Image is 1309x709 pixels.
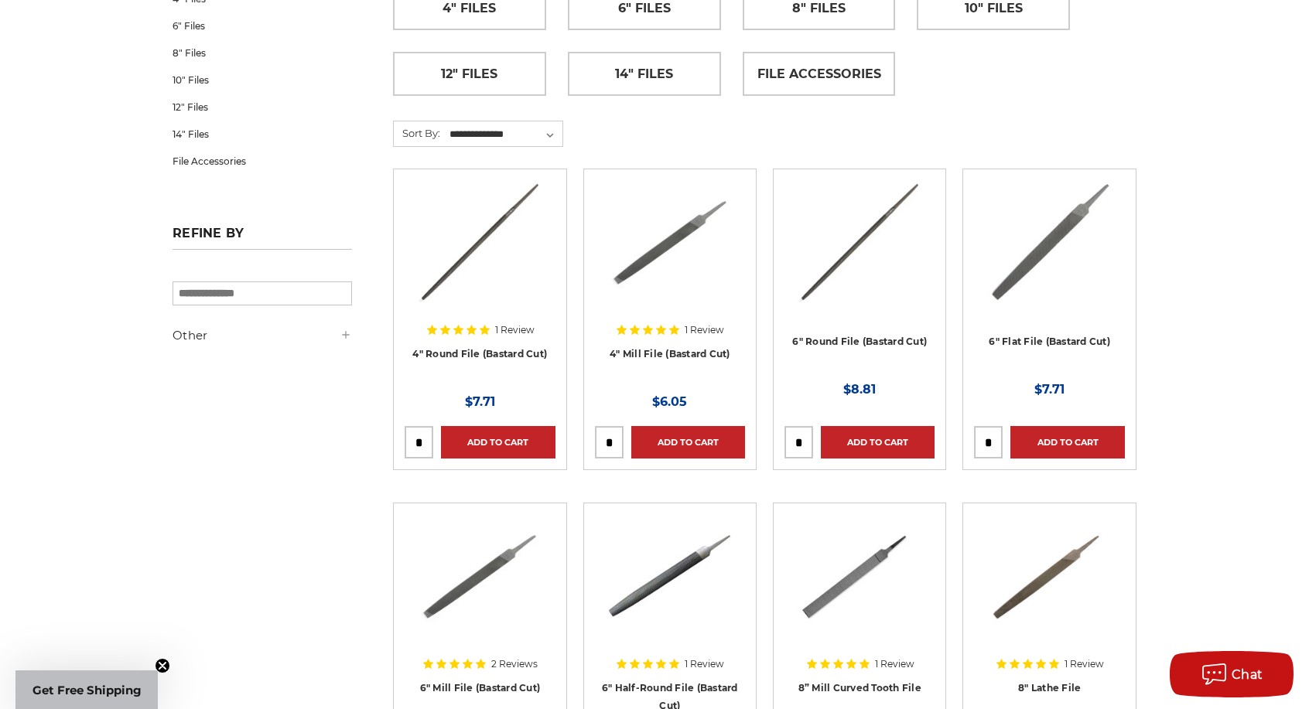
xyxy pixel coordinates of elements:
a: 8 Inch Lathe File, Single Cut [974,514,1124,664]
span: 12" Files [441,61,497,87]
h5: Refine by [173,226,352,250]
span: $8.81 [843,382,876,397]
a: 4" Mill File (Bastard Cut) [610,348,730,360]
span: 1 Review [495,326,535,335]
img: 6 Inch Round File Bastard Cut, Double Cut [797,180,922,304]
a: 6" Round File (Bastard Cut) [792,336,927,347]
a: File Accessories [743,53,895,95]
a: Add to Cart [631,426,745,458]
a: Add to Cart [821,426,935,458]
a: 4" Round File (Bastard Cut) [412,348,547,360]
h5: Other [173,326,352,345]
img: 8 Inch Lathe File, Single Cut [988,514,1112,638]
img: 6" Half round bastard file [608,514,732,638]
button: Chat [1170,651,1294,697]
a: 8" Mill Curved Tooth File with Tang [784,514,935,664]
a: 6" Flat Bastard File [974,180,1124,330]
span: Chat [1232,667,1263,682]
a: 10" Files [173,66,352,94]
img: 4 Inch Round File Bastard Cut, Double Cut [417,180,542,304]
a: 12" Files [173,94,352,121]
a: 6" Files [173,12,352,39]
label: Sort By: [394,121,440,145]
a: 8" Lathe File [1018,682,1081,694]
img: 4" Mill File Bastard Cut [608,180,732,304]
span: 1 Review [685,660,724,669]
a: 6" Half round bastard file [595,514,745,664]
a: 6 Inch Round File Bastard Cut, Double Cut [784,180,935,330]
a: 6" Mill File Bastard Cut [405,514,555,664]
span: 1 Review [685,326,724,335]
span: $7.71 [1034,382,1065,397]
img: 6" Mill File Bastard Cut [418,514,542,638]
a: 6" Flat File (Bastard Cut) [989,336,1110,347]
img: 8" Mill Curved Tooth File with Tang [798,514,921,638]
span: File Accessories [757,61,881,87]
span: $6.05 [652,394,687,409]
a: 4" Mill File Bastard Cut [595,180,745,330]
a: 8" Files [173,39,352,66]
span: 1 Review [1065,660,1104,669]
a: 12" Files [394,53,545,95]
span: 14" Files [615,61,673,87]
a: 4 Inch Round File Bastard Cut, Double Cut [405,180,555,330]
div: Get Free ShippingClose teaser [15,670,158,709]
button: Close teaser [155,658,170,673]
span: 1 Review [875,660,914,669]
a: 14" Files [173,121,352,148]
a: 8” Mill Curved Tooth File [798,682,921,694]
a: 6" Mill File (Bastard Cut) [420,682,541,694]
span: $7.71 [465,394,495,409]
a: File Accessories [173,148,352,175]
span: 2 Reviews [491,660,538,669]
span: Get Free Shipping [32,683,142,697]
a: Add to Cart [1010,426,1124,458]
a: Add to Cart [441,426,555,458]
a: 14" Files [569,53,720,95]
img: 6" Flat Bastard File [987,180,1112,304]
select: Sort By: [447,123,562,146]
